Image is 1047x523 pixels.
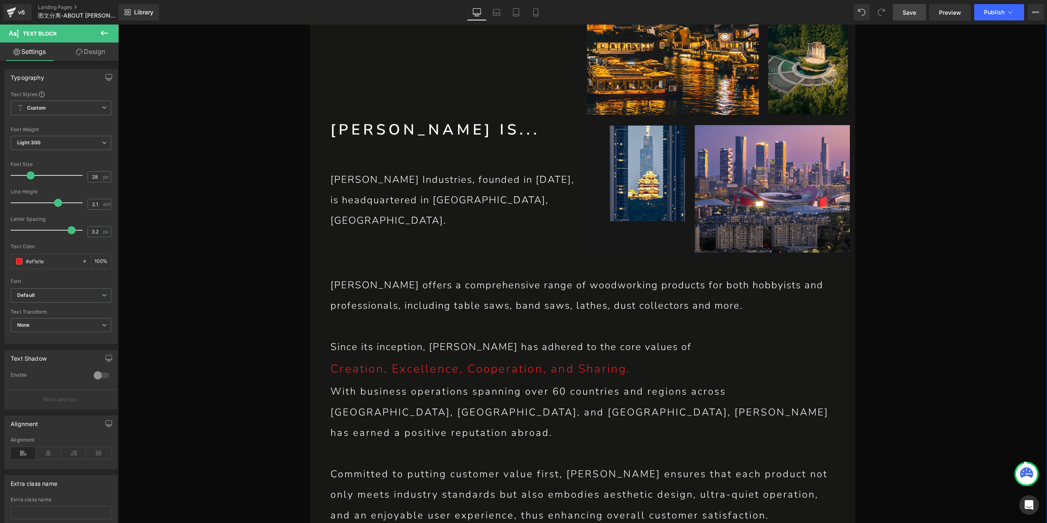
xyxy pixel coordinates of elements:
[854,4,870,20] button: Undo
[26,257,78,266] input: Color
[212,95,464,116] h1: [PERSON_NAME] IS...
[467,4,487,20] a: Desktop
[11,350,47,362] div: Text Shadow
[487,4,506,20] a: Laptop
[11,497,111,503] div: Extra class name
[212,332,737,357] p: Creation, Excellence, Cooperation, and Sharing.
[974,4,1024,20] button: Publish
[38,4,132,11] a: Landing Pages
[134,9,153,16] span: Library
[17,292,35,299] i: Default
[212,312,717,332] p: Since its inception, [PERSON_NAME] has adhered to the core values of
[17,139,40,146] b: Light 300
[873,4,890,20] button: Redo
[212,439,717,501] p: Committed to putting customer value first, [PERSON_NAME] ensures that each product not only meets...
[38,12,117,19] span: 图文分离-ABOUT [PERSON_NAME] 2025
[212,145,464,207] p: [PERSON_NAME] Industries, founded in [DATE], is headquartered in [GEOGRAPHIC_DATA], [GEOGRAPHIC_D...
[16,7,27,18] div: v6
[23,30,57,37] span: Text Block
[984,9,1004,16] span: Publish
[11,216,111,222] div: Letter Spacing
[929,4,971,20] a: Preview
[11,437,111,443] div: Alignment
[3,4,31,20] a: v6
[11,70,44,81] div: Typography
[119,4,159,20] a: New Library
[212,250,717,292] p: [PERSON_NAME] offers a comprehensive range of woodworking products for both hobbyists and profess...
[11,162,111,167] div: Font Size
[91,254,111,269] div: %
[11,189,111,195] div: Line Height
[11,244,111,249] div: Text Color
[903,8,916,17] span: Save
[11,476,57,487] div: Extra class name
[103,202,110,207] span: em
[103,229,110,234] span: px
[1019,495,1039,515] div: Open Intercom Messenger
[526,4,546,20] a: Mobile
[5,390,117,409] button: More settings
[11,309,111,315] div: Text Transform
[61,43,120,61] a: Design
[506,4,526,20] a: Tablet
[1027,4,1044,20] button: More
[103,174,110,180] span: px
[212,357,717,418] p: With business operations spanning over 60 countries and regions across [GEOGRAPHIC_DATA], [GEOGRA...
[11,127,111,132] div: Font Weight
[11,416,38,427] div: Alignment
[27,105,46,112] b: Custom
[17,322,30,328] b: None
[939,8,961,17] span: Preview
[11,278,111,284] div: Font
[43,396,76,403] p: More settings
[11,91,111,97] div: Text Styles
[11,372,85,380] div: Enable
